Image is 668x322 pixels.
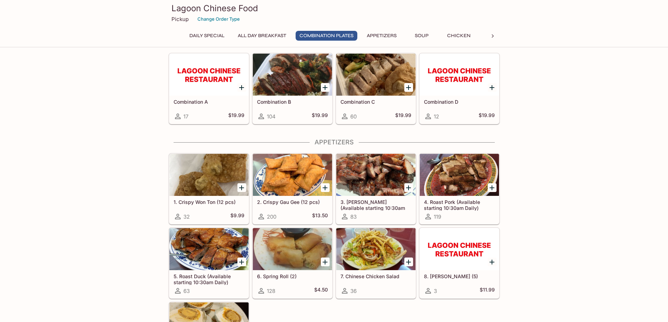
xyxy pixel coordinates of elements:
[395,112,411,121] h5: $19.99
[419,153,499,224] a: 4. Roast Pork (Available starting 10:30am Daily)119
[252,228,332,299] a: 6. Spring Roll (2)128$4.50
[406,31,438,41] button: Soup
[424,273,495,279] h5: 8. [PERSON_NAME] (5)
[336,228,416,270] div: 7. Chinese Chicken Salad
[194,14,243,25] button: Change Order Type
[336,153,416,224] a: 3. [PERSON_NAME] (Available starting 10:30am Daily)83
[336,54,416,96] div: Combination C
[420,228,499,270] div: 8. Lup Cheong (5)
[321,258,330,266] button: Add 6. Spring Roll (2)
[488,258,497,266] button: Add 8. Lup Cheong (5)
[253,228,332,270] div: 6. Spring Roll (2)
[434,213,441,220] span: 119
[419,228,499,299] a: 8. [PERSON_NAME] (5)3$11.99
[296,31,357,41] button: Combination Plates
[340,273,411,279] h5: 7. Chinese Chicken Salad
[488,183,497,192] button: Add 4. Roast Pork (Available starting 10:30am Daily)
[480,287,495,295] h5: $11.99
[185,31,228,41] button: Daily Special
[321,183,330,192] button: Add 2. Crispy Gau Gee (12 pcs)
[312,212,328,221] h5: $13.50
[420,54,499,96] div: Combination D
[420,154,499,196] div: 4. Roast Pork (Available starting 10:30am Daily)
[174,273,244,285] h5: 5. Roast Duck (Available starting 10:30am Daily)
[267,113,276,120] span: 104
[253,154,332,196] div: 2. Crispy Gau Gee (12 pcs)
[169,154,249,196] div: 1. Crispy Won Ton (12 pcs)
[253,54,332,96] div: Combination B
[237,83,246,92] button: Add Combination A
[314,287,328,295] h5: $4.50
[363,31,400,41] button: Appetizers
[434,113,439,120] span: 12
[336,154,416,196] div: 3. Char Siu (Available starting 10:30am Daily)
[480,31,512,41] button: Beef
[443,31,475,41] button: Chicken
[230,212,244,221] h5: $9.99
[183,113,188,120] span: 17
[321,83,330,92] button: Add Combination B
[252,153,332,224] a: 2. Crispy Gau Gee (12 pcs)200$13.50
[257,199,328,205] h5: 2. Crispy Gau Gee (12 pcs)
[183,213,190,220] span: 32
[171,16,189,22] p: Pickup
[169,153,249,224] a: 1. Crispy Won Ton (12 pcs)32$9.99
[169,228,249,299] a: 5. Roast Duck (Available starting 10:30am Daily)63
[340,99,411,105] h5: Combination C
[171,3,497,14] h3: Lagoon Chinese Food
[336,53,416,124] a: Combination C60$19.99
[424,99,495,105] h5: Combination D
[228,112,244,121] h5: $19.99
[350,113,357,120] span: 60
[252,53,332,124] a: Combination B104$19.99
[336,228,416,299] a: 7. Chinese Chicken Salad36
[257,99,328,105] h5: Combination B
[419,53,499,124] a: Combination D12$19.99
[257,273,328,279] h5: 6. Spring Roll (2)
[479,112,495,121] h5: $19.99
[312,112,328,121] h5: $19.99
[350,213,357,220] span: 83
[404,183,413,192] button: Add 3. Char Siu (Available starting 10:30am Daily)
[237,258,246,266] button: Add 5. Roast Duck (Available starting 10:30am Daily)
[174,99,244,105] h5: Combination A
[424,199,495,211] h5: 4. Roast Pork (Available starting 10:30am Daily)
[404,83,413,92] button: Add Combination C
[169,53,249,124] a: Combination A17$19.99
[350,288,357,294] span: 36
[404,258,413,266] button: Add 7. Chinese Chicken Salad
[267,288,275,294] span: 128
[267,213,276,220] span: 200
[434,288,437,294] span: 3
[174,199,244,205] h5: 1. Crispy Won Ton (12 pcs)
[234,31,290,41] button: All Day Breakfast
[169,138,500,146] h4: Appetizers
[183,288,190,294] span: 63
[169,54,249,96] div: Combination A
[340,199,411,211] h5: 3. [PERSON_NAME] (Available starting 10:30am Daily)
[237,183,246,192] button: Add 1. Crispy Won Ton (12 pcs)
[488,83,497,92] button: Add Combination D
[169,228,249,270] div: 5. Roast Duck (Available starting 10:30am Daily)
